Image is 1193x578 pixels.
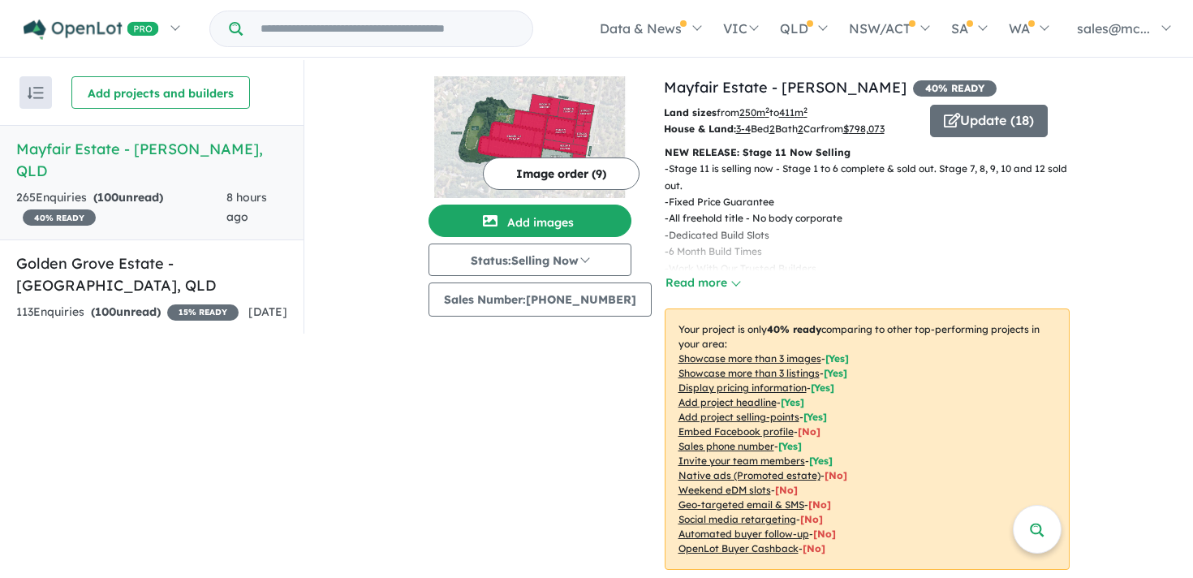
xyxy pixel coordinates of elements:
[739,106,769,119] u: 250 m
[803,106,808,114] sup: 2
[665,210,1083,226] p: - All freehold title - No body corporate
[23,209,96,226] span: 40 % READY
[678,542,799,554] u: OpenLot Buyer Cashback
[16,188,226,227] div: 265 Enquir ies
[798,425,820,438] span: [ No ]
[429,283,652,317] button: Sales Number:[PHONE_NUMBER]
[665,274,741,292] button: Read more
[678,484,771,496] u: Weekend eDM slots
[779,106,808,119] u: 411 m
[678,455,805,467] u: Invite your team members
[28,87,44,99] img: sort.svg
[95,304,116,319] span: 100
[811,382,834,394] span: [ Yes ]
[97,190,118,205] span: 100
[665,194,1083,210] p: - Fixed Price Guarantee
[808,498,831,511] span: [No]
[246,11,529,46] input: Try estate name, suburb, builder or developer
[248,304,287,319] span: [DATE]
[664,121,918,137] p: Bed Bath Car from
[678,440,774,452] u: Sales phone number
[767,323,821,335] b: 40 % ready
[665,244,1083,260] p: - 6 Month Build Times
[665,227,1083,244] p: - Dedicated Build Slots
[809,455,833,467] span: [ Yes ]
[825,469,847,481] span: [No]
[429,244,631,276] button: Status:Selling Now
[678,382,807,394] u: Display pricing information
[226,190,267,224] span: 8 hours ago
[16,138,287,182] h5: Mayfair Estate - [PERSON_NAME] , QLD
[769,106,808,119] span: to
[736,123,751,135] u: 3-4
[483,157,640,190] button: Image order (9)
[678,367,820,379] u: Showcase more than 3 listings
[429,76,631,198] img: Mayfair Estate - Joyner
[769,123,775,135] u: 2
[803,542,825,554] span: [No]
[913,80,997,97] span: 40 % READY
[678,528,809,540] u: Automated buyer follow-up
[71,76,250,109] button: Add projects and builders
[803,411,827,423] span: [ Yes ]
[813,528,836,540] span: [No]
[800,513,823,525] span: [No]
[665,261,1083,277] p: - Work With Our Trusted Builders
[93,190,163,205] strong: ( unread)
[678,352,821,364] u: Showcase more than 3 images
[429,205,631,237] button: Add images
[16,303,239,322] div: 113 Enquir ies
[678,396,777,408] u: Add project headline
[678,411,799,423] u: Add project selling-points
[678,498,804,511] u: Geo-targeted email & SMS
[91,304,161,319] strong: ( unread)
[825,352,849,364] span: [ Yes ]
[798,123,803,135] u: 2
[1077,20,1150,37] span: sales@mc...
[678,513,796,525] u: Social media retargeting
[167,304,239,321] span: 15 % READY
[665,308,1070,570] p: Your project is only comparing to other top-performing projects in your area: - - - - - - - - - -...
[678,469,820,481] u: Native ads (Promoted estate)
[775,484,798,496] span: [No]
[678,425,794,438] u: Embed Facebook profile
[665,144,1070,161] p: NEW RELEASE: Stage 11 Now Selling
[824,367,847,379] span: [ Yes ]
[781,396,804,408] span: [ Yes ]
[664,105,918,121] p: from
[778,440,802,452] span: [ Yes ]
[930,105,1048,137] button: Update (18)
[664,78,907,97] a: Mayfair Estate - [PERSON_NAME]
[664,106,717,119] b: Land sizes
[665,161,1083,194] p: - Stage 11 is selling now - Stage 1 to 6 complete & sold out. Stage 7, 8, 9, 10 and 12 sold out.
[843,123,885,135] u: $ 798,073
[765,106,769,114] sup: 2
[664,123,736,135] b: House & Land:
[24,19,159,40] img: Openlot PRO Logo White
[16,252,287,296] h5: Golden Grove Estate - [GEOGRAPHIC_DATA] , QLD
